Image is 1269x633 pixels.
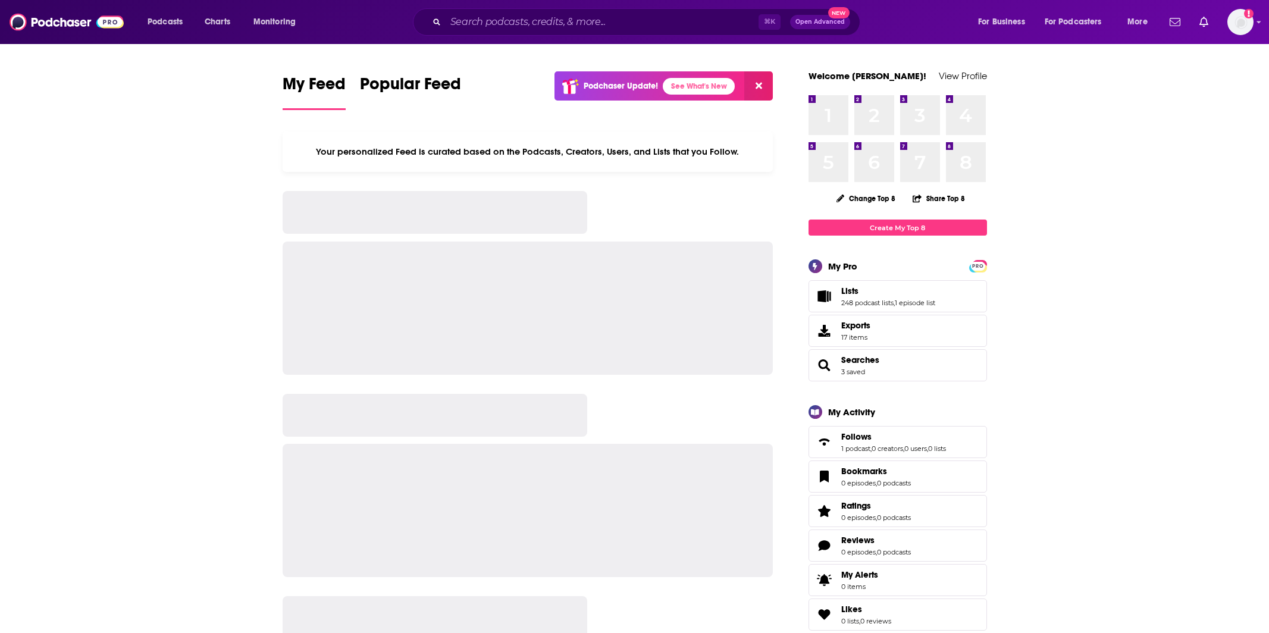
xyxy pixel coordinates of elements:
[1165,12,1185,32] a: Show notifications dropdown
[928,444,946,453] a: 0 lists
[795,19,845,25] span: Open Advanced
[813,503,836,519] a: Ratings
[870,444,872,453] span: ,
[877,513,911,522] a: 0 podcasts
[841,500,911,511] a: Ratings
[1127,14,1148,30] span: More
[245,12,311,32] button: open menu
[809,220,987,236] a: Create My Top 8
[895,299,935,307] a: 1 episode list
[841,355,879,365] a: Searches
[809,598,987,631] span: Likes
[904,444,927,453] a: 0 users
[841,569,878,580] span: My Alerts
[813,537,836,554] a: Reviews
[841,320,870,331] span: Exports
[841,479,876,487] a: 0 episodes
[877,548,911,556] a: 0 podcasts
[809,315,987,347] a: Exports
[809,460,987,493] span: Bookmarks
[813,288,836,305] a: Lists
[894,299,895,307] span: ,
[1119,12,1163,32] button: open menu
[841,368,865,376] a: 3 saved
[903,444,904,453] span: ,
[360,74,461,101] span: Popular Feed
[283,131,773,172] div: Your personalized Feed is curated based on the Podcasts, Creators, Users, and Lists that you Follow.
[912,187,966,210] button: Share Top 8
[971,262,985,271] span: PRO
[828,406,875,418] div: My Activity
[971,261,985,270] a: PRO
[1195,12,1213,32] a: Show notifications dropdown
[205,14,230,30] span: Charts
[148,14,183,30] span: Podcasts
[809,564,987,596] a: My Alerts
[1227,9,1254,35] span: Logged in as TeemsPR
[841,286,858,296] span: Lists
[841,513,876,522] a: 0 episodes
[1244,9,1254,18] svg: Add a profile image
[841,604,891,615] a: Likes
[139,12,198,32] button: open menu
[860,617,891,625] a: 0 reviews
[809,349,987,381] span: Searches
[876,513,877,522] span: ,
[809,280,987,312] span: Lists
[970,12,1040,32] button: open menu
[813,572,836,588] span: My Alerts
[828,7,850,18] span: New
[809,529,987,562] span: Reviews
[283,74,346,101] span: My Feed
[841,286,935,296] a: Lists
[10,11,124,33] img: Podchaser - Follow, Share and Rate Podcasts
[877,479,911,487] a: 0 podcasts
[1045,14,1102,30] span: For Podcasters
[813,357,836,374] a: Searches
[446,12,759,32] input: Search podcasts, credits, & more...
[813,322,836,339] span: Exports
[841,431,872,442] span: Follows
[841,548,876,556] a: 0 episodes
[790,15,850,29] button: Open AdvancedNew
[809,495,987,527] span: Ratings
[197,12,237,32] a: Charts
[813,606,836,623] a: Likes
[841,299,894,307] a: 248 podcast lists
[872,444,903,453] a: 0 creators
[876,479,877,487] span: ,
[927,444,928,453] span: ,
[939,70,987,82] a: View Profile
[859,617,860,625] span: ,
[1227,9,1254,35] img: User Profile
[828,261,857,272] div: My Pro
[841,582,878,591] span: 0 items
[283,74,346,110] a: My Feed
[841,617,859,625] a: 0 lists
[978,14,1025,30] span: For Business
[809,70,926,82] a: Welcome [PERSON_NAME]!
[360,74,461,110] a: Popular Feed
[829,191,903,206] button: Change Top 8
[1037,12,1119,32] button: open menu
[841,500,871,511] span: Ratings
[841,466,887,477] span: Bookmarks
[253,14,296,30] span: Monitoring
[841,604,862,615] span: Likes
[759,14,781,30] span: ⌘ K
[809,426,987,458] span: Follows
[841,333,870,341] span: 17 items
[876,548,877,556] span: ,
[841,466,911,477] a: Bookmarks
[1227,9,1254,35] button: Show profile menu
[663,78,735,95] a: See What's New
[841,535,911,546] a: Reviews
[584,81,658,91] p: Podchaser Update!
[813,468,836,485] a: Bookmarks
[424,8,872,36] div: Search podcasts, credits, & more...
[841,431,946,442] a: Follows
